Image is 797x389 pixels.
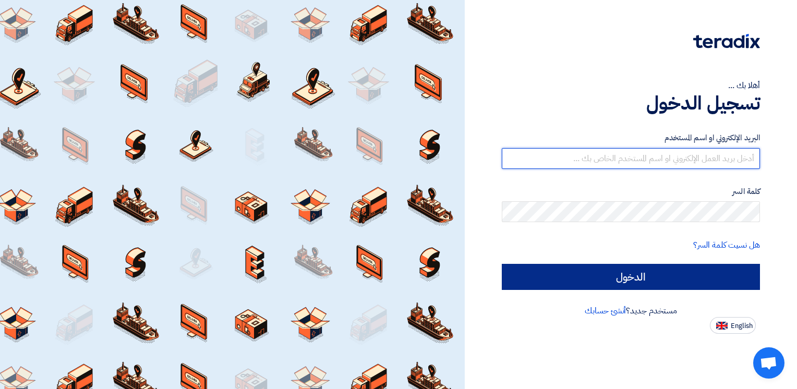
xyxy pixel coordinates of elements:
div: أهلا بك ... [502,79,760,92]
span: English [731,322,753,330]
label: البريد الإلكتروني او اسم المستخدم [502,132,760,144]
div: مستخدم جديد؟ [502,305,760,317]
a: هل نسيت كلمة السر؟ [693,239,760,251]
a: أنشئ حسابك [585,305,626,317]
h1: تسجيل الدخول [502,92,760,115]
input: أدخل بريد العمل الإلكتروني او اسم المستخدم الخاص بك ... [502,148,760,169]
label: كلمة السر [502,186,760,198]
button: English [710,317,756,334]
div: Open chat [753,347,784,379]
img: Teradix logo [693,34,760,48]
img: en-US.png [716,322,728,330]
input: الدخول [502,264,760,290]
